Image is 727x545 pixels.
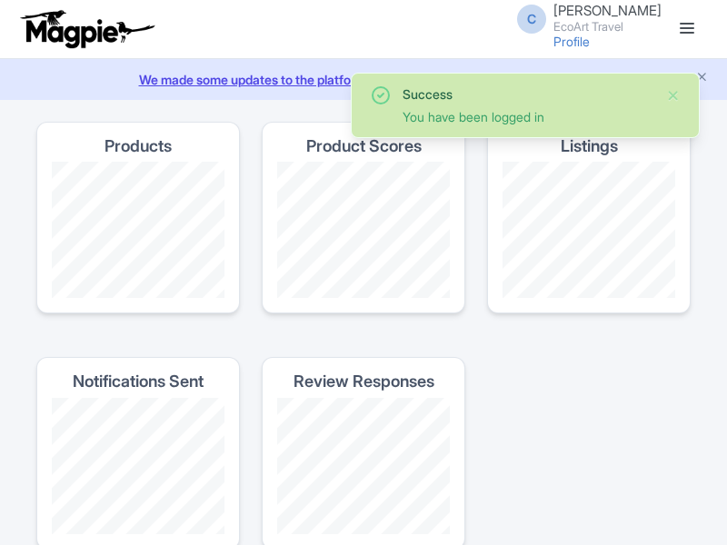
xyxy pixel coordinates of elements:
[561,137,618,155] h4: Listings
[553,34,590,49] a: Profile
[553,21,662,33] small: EcoArt Travel
[16,9,157,49] img: logo-ab69f6fb50320c5b225c76a69d11143b.png
[306,137,422,155] h4: Product Scores
[403,107,652,126] div: You have been logged in
[294,372,434,391] h4: Review Responses
[403,84,652,104] div: Success
[695,68,709,89] button: Close announcement
[11,70,716,89] a: We made some updates to the platform. Read more about the new layout
[506,4,662,33] a: C [PERSON_NAME] EcoArt Travel
[517,5,546,34] span: C
[73,372,204,391] h4: Notifications Sent
[666,84,681,106] button: Close
[105,137,172,155] h4: Products
[553,2,662,19] span: [PERSON_NAME]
